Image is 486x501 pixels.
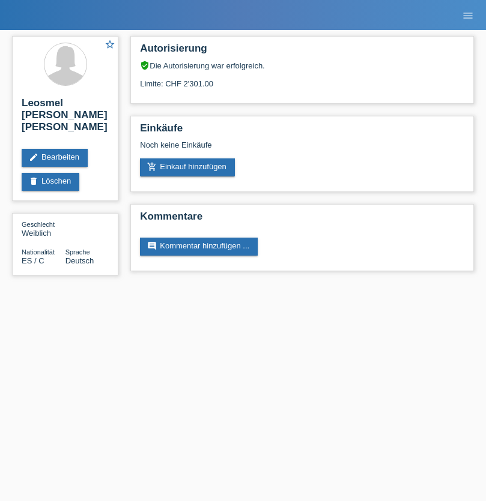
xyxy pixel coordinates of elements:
h2: Kommentare [140,211,464,229]
a: add_shopping_cartEinkauf hinzufügen [140,158,235,176]
i: comment [147,241,157,251]
i: edit [29,152,38,162]
div: Die Autorisierung war erfolgreich. [140,61,464,70]
span: Spanien / C / 09.04.2021 [22,256,44,265]
a: menu [456,11,480,19]
span: Geschlecht [22,221,55,228]
i: menu [462,10,474,22]
h2: Leosmel [PERSON_NAME] [PERSON_NAME] [22,97,109,139]
a: commentKommentar hinzufügen ... [140,238,258,256]
i: verified_user [140,61,150,70]
span: Deutsch [65,256,94,265]
a: star_border [105,39,115,52]
i: star_border [105,39,115,50]
i: delete [29,176,38,186]
div: Limite: CHF 2'301.00 [140,70,464,88]
a: editBearbeiten [22,149,88,167]
h2: Einkäufe [140,122,464,140]
div: Weiblich [22,220,65,238]
h2: Autorisierung [140,43,464,61]
div: Noch keine Einkäufe [140,140,464,158]
span: Sprache [65,248,90,256]
span: Nationalität [22,248,55,256]
i: add_shopping_cart [147,162,157,172]
a: deleteLöschen [22,173,79,191]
